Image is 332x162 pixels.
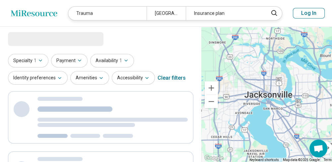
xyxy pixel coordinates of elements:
div: [GEOGRAPHIC_DATA], [GEOGRAPHIC_DATA] [147,7,186,20]
button: Map camera controls [319,141,332,154]
div: Trauma [68,7,147,20]
button: Identity preferences [8,71,68,85]
div: Insurance plan [186,7,264,20]
button: Accessibility [112,71,155,85]
button: Payment [51,54,88,67]
div: Clear filters [158,70,186,86]
button: Zoom out [205,95,218,108]
span: Map data ©2025 Google [283,158,320,162]
button: Specialty1 [8,54,48,67]
span: 1 [34,57,36,64]
button: Availability1 [90,54,134,67]
span: 1 [119,57,122,64]
span: Loading... [8,32,64,45]
button: Amenities [70,71,109,85]
button: Log In [293,8,325,19]
button: Zoom in [205,81,218,95]
div: Open chat [309,140,327,157]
